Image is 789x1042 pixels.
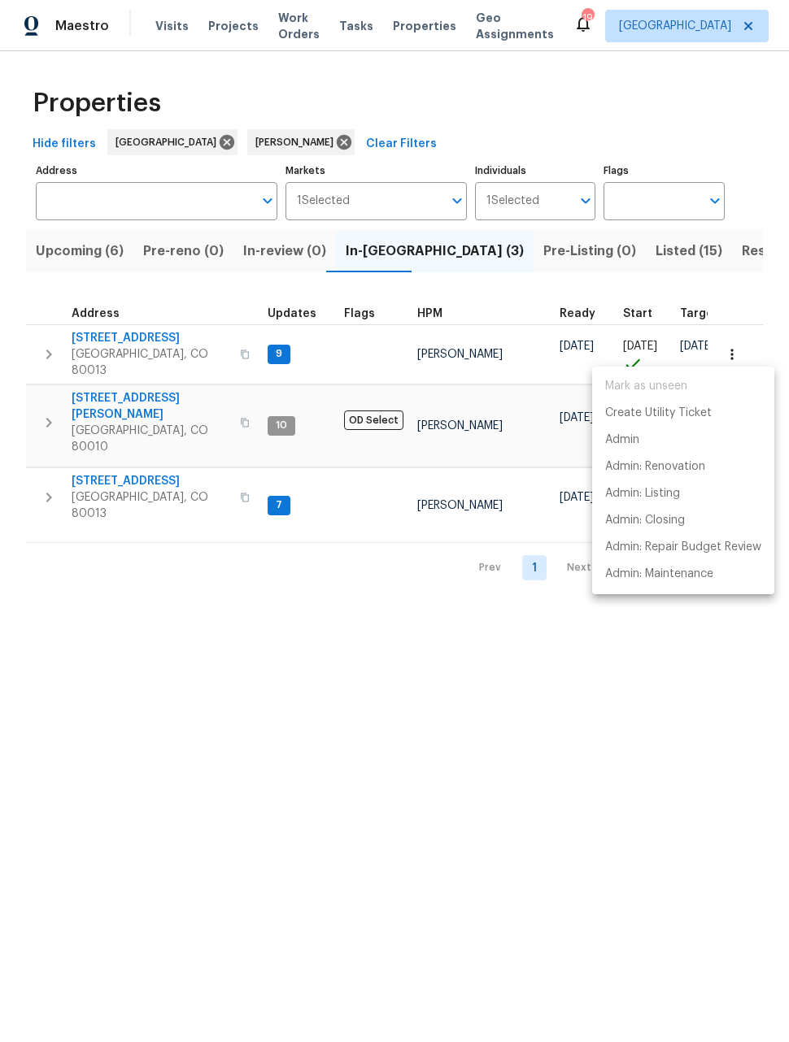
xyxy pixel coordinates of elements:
p: Admin [605,432,639,449]
p: Admin: Renovation [605,458,705,475]
p: Admin: Maintenance [605,566,713,583]
p: Create Utility Ticket [605,405,712,422]
p: Admin: Repair Budget Review [605,539,761,556]
p: Admin: Closing [605,512,685,529]
p: Admin: Listing [605,485,680,502]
